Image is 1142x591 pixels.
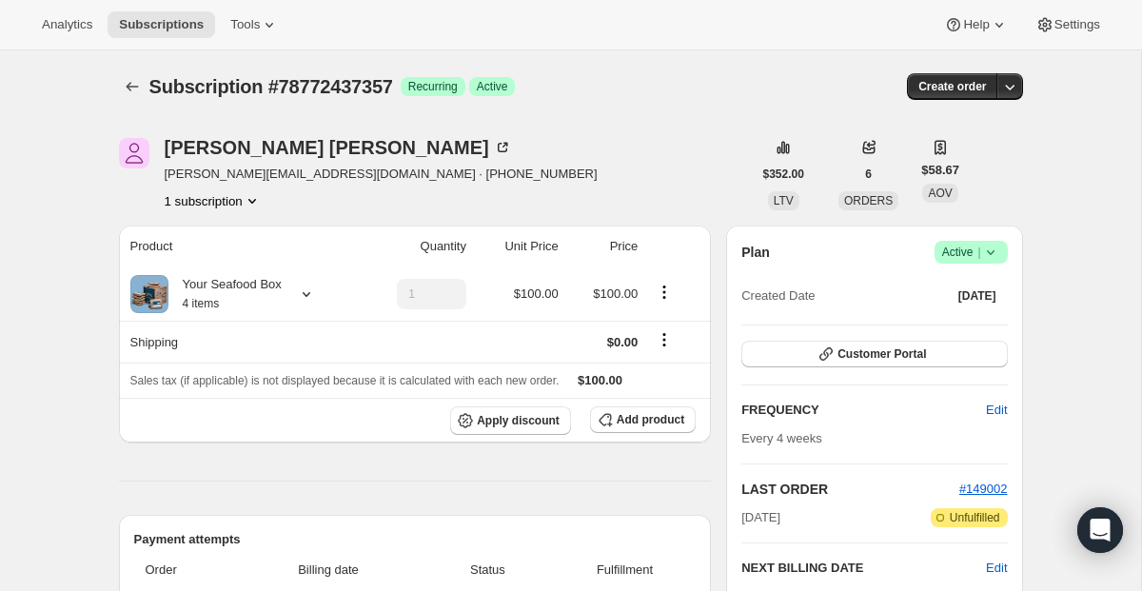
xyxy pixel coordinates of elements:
[763,167,804,182] span: $352.00
[1024,11,1112,38] button: Settings
[130,275,168,313] img: product img
[854,161,883,187] button: 6
[928,187,952,200] span: AOV
[165,191,262,210] button: Product actions
[514,286,559,301] span: $100.00
[947,283,1008,309] button: [DATE]
[958,288,996,304] span: [DATE]
[246,561,410,580] span: Billing date
[422,561,554,580] span: Status
[865,167,872,182] span: 6
[477,413,560,428] span: Apply discount
[741,243,770,262] h2: Plan
[741,559,986,578] h2: NEXT BILLING DATE
[741,431,822,445] span: Every 4 weeks
[119,73,146,100] button: Subscriptions
[741,341,1007,367] button: Customer Portal
[119,138,149,168] span: Ashley Mikoletic Cheng
[108,11,215,38] button: Subscriptions
[907,73,997,100] button: Create order
[649,282,679,303] button: Product actions
[741,480,959,499] h2: LAST ORDER
[986,401,1007,420] span: Edit
[752,161,816,187] button: $352.00
[918,79,986,94] span: Create order
[590,406,696,433] button: Add product
[986,559,1007,578] button: Edit
[565,561,684,580] span: Fulfillment
[959,482,1008,496] a: #149002
[617,412,684,427] span: Add product
[149,76,393,97] span: Subscription #78772437357
[119,226,358,267] th: Product
[450,406,571,435] button: Apply discount
[119,17,204,32] span: Subscriptions
[165,138,512,157] div: [PERSON_NAME] [PERSON_NAME]
[564,226,644,267] th: Price
[1054,17,1100,32] span: Settings
[933,11,1019,38] button: Help
[42,17,92,32] span: Analytics
[774,194,794,207] span: LTV
[593,286,638,301] span: $100.00
[959,480,1008,499] button: #149002
[963,17,989,32] span: Help
[408,79,458,94] span: Recurring
[472,226,564,267] th: Unit Price
[975,395,1018,425] button: Edit
[168,275,282,313] div: Your Seafood Box
[119,321,358,363] th: Shipping
[837,346,926,362] span: Customer Portal
[130,374,560,387] span: Sales tax (if applicable) is not displayed because it is calculated with each new order.
[219,11,290,38] button: Tools
[741,508,780,527] span: [DATE]
[942,243,1000,262] span: Active
[950,510,1000,525] span: Unfulfilled
[477,79,508,94] span: Active
[1077,507,1123,553] div: Open Intercom Messenger
[134,530,697,549] h2: Payment attempts
[358,226,472,267] th: Quantity
[230,17,260,32] span: Tools
[977,245,980,260] span: |
[134,549,242,591] th: Order
[607,335,639,349] span: $0.00
[183,297,220,310] small: 4 items
[649,329,679,350] button: Shipping actions
[844,194,893,207] span: ORDERS
[165,165,598,184] span: [PERSON_NAME][EMAIL_ADDRESS][DOMAIN_NAME] · [PHONE_NUMBER]
[741,286,815,305] span: Created Date
[921,161,959,180] span: $58.67
[741,401,986,420] h2: FREQUENCY
[578,373,622,387] span: $100.00
[30,11,104,38] button: Analytics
